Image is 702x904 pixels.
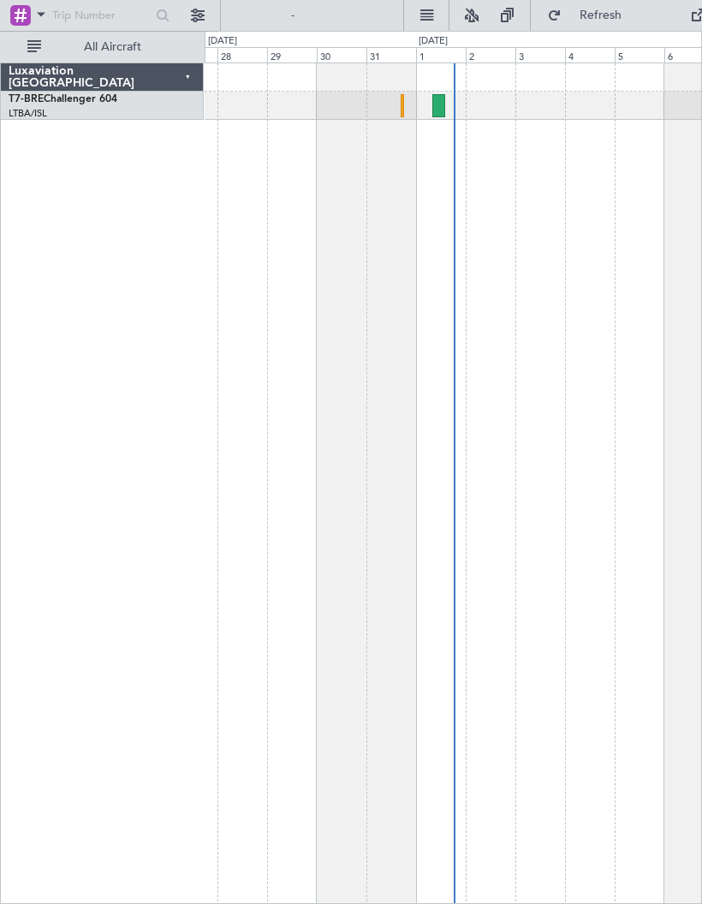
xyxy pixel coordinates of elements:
[515,47,565,62] div: 3
[615,47,664,62] div: 5
[419,34,448,49] div: [DATE]
[267,47,317,62] div: 29
[539,2,642,29] button: Refresh
[416,47,466,62] div: 1
[9,107,47,120] a: LTBA/ISL
[565,47,615,62] div: 4
[317,47,366,62] div: 30
[217,47,267,62] div: 28
[45,41,181,53] span: All Aircraft
[208,34,237,49] div: [DATE]
[9,94,44,104] span: T7-BRE
[366,47,416,62] div: 31
[466,47,515,62] div: 2
[52,3,151,28] input: Trip Number
[9,94,117,104] a: T7-BREChallenger 604
[19,33,186,61] button: All Aircraft
[565,9,637,21] span: Refresh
